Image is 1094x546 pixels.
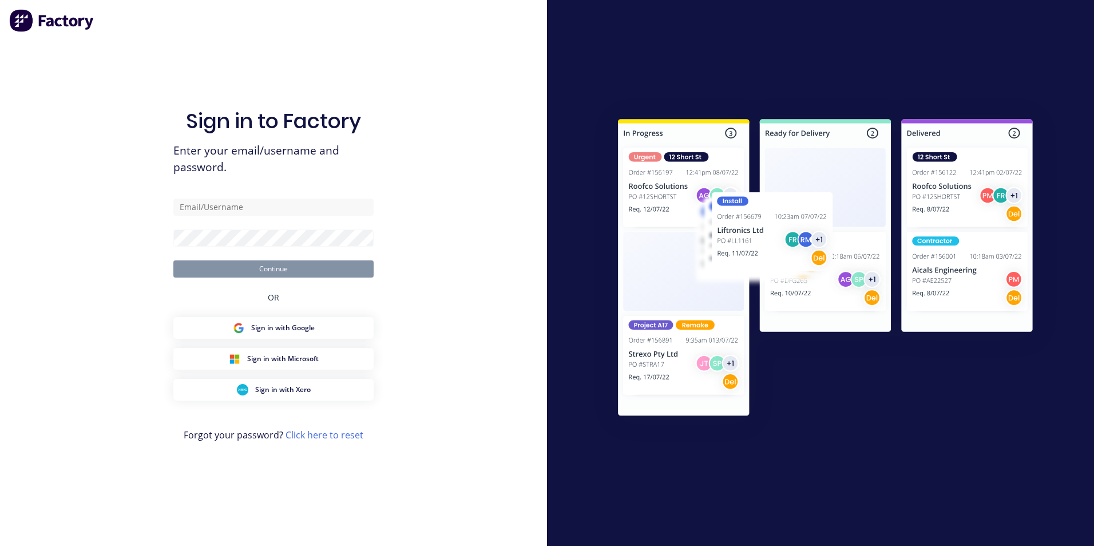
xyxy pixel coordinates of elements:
img: Sign in [593,96,1058,443]
a: Click here to reset [286,429,363,441]
img: Microsoft Sign in [229,353,240,365]
div: OR [268,278,279,317]
h1: Sign in to Factory [186,109,361,133]
button: Google Sign inSign in with Google [173,317,374,339]
span: Forgot your password? [184,428,363,442]
img: Factory [9,9,95,32]
img: Google Sign in [233,322,244,334]
input: Email/Username [173,199,374,216]
span: Sign in with Google [251,323,315,333]
button: Microsoft Sign inSign in with Microsoft [173,348,374,370]
button: Xero Sign inSign in with Xero [173,379,374,401]
span: Sign in with Xero [255,385,311,395]
button: Continue [173,260,374,278]
span: Enter your email/username and password. [173,143,374,176]
span: Sign in with Microsoft [247,354,319,364]
img: Xero Sign in [237,384,248,395]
